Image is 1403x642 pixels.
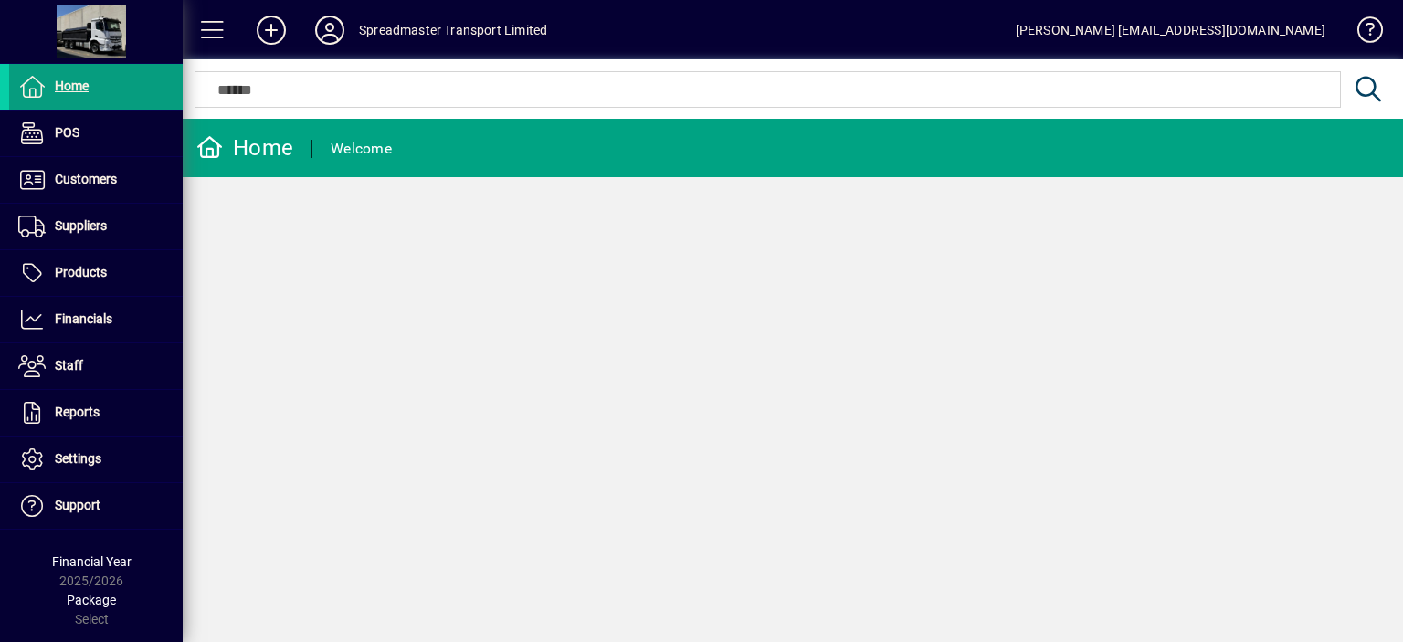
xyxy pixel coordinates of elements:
span: Home [55,79,89,93]
div: Welcome [331,134,392,163]
a: Products [9,250,183,296]
a: POS [9,111,183,156]
span: Settings [55,451,101,466]
button: Add [242,14,301,47]
a: Customers [9,157,183,203]
span: Reports [55,405,100,419]
span: Financials [55,311,112,326]
span: Staff [55,358,83,373]
span: Financial Year [52,554,132,569]
span: Customers [55,172,117,186]
a: Support [9,483,183,529]
div: Spreadmaster Transport Limited [359,16,547,45]
a: Financials [9,297,183,342]
a: Knowledge Base [1344,4,1380,63]
a: Reports [9,390,183,436]
a: Suppliers [9,204,183,249]
a: Settings [9,437,183,482]
div: Home [196,133,293,163]
button: Profile [301,14,359,47]
a: Staff [9,343,183,389]
span: Support [55,498,100,512]
span: POS [55,125,79,140]
span: Products [55,265,107,279]
span: Package [67,593,116,607]
div: [PERSON_NAME] [EMAIL_ADDRESS][DOMAIN_NAME] [1016,16,1325,45]
span: Suppliers [55,218,107,233]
